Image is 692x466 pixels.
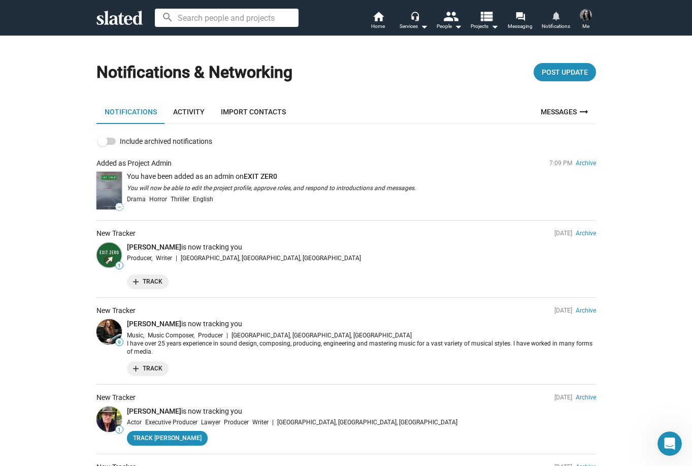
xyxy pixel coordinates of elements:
[127,243,181,251] a: [PERSON_NAME]
[127,183,596,193] div: You will now be able to edit the project profile, approve roles, and respond to introductions and...
[127,320,181,328] a: [PERSON_NAME]
[116,204,123,210] span: —
[437,20,462,33] div: People
[181,254,361,263] span: [GEOGRAPHIC_DATA], [GEOGRAPHIC_DATA], [GEOGRAPHIC_DATA]
[155,9,299,27] input: Search people and projects
[149,195,167,204] span: Horror
[96,319,122,345] img: Mike Hall
[396,10,432,33] button: Services
[96,61,292,83] h1: Notifications & Networking
[515,11,525,21] mat-icon: forum
[165,100,213,124] a: Activity
[96,306,136,316] div: New Tracker
[193,195,213,204] span: English
[360,10,396,33] a: Home
[538,10,574,33] a: Notifications
[96,393,136,402] div: New Tracker
[478,9,493,23] mat-icon: view_list
[535,100,596,124] a: Messages
[116,339,123,346] span: 9
[176,254,177,263] span: |
[534,63,596,81] button: Post Update
[96,407,122,432] img: John Benton
[133,363,162,374] span: Track
[410,11,419,20] mat-icon: headset_mic
[198,331,223,340] span: Producer
[467,10,503,33] button: Projects
[96,172,122,209] img: EXIT ZER0
[554,394,572,401] span: [DATE]
[576,307,596,314] a: Archive
[542,63,588,81] span: Post Update
[488,20,501,33] mat-icon: arrow_drop_down
[554,230,572,237] span: [DATE]
[576,394,596,401] a: Archive
[549,160,572,167] span: 7:09 PM
[471,20,499,33] span: Projects
[96,229,136,238] div: New Tracker
[127,431,208,446] a: Track [PERSON_NAME]
[131,276,141,286] mat-icon: add
[127,172,596,181] p: You have been added as an admin on
[171,195,189,204] span: Thriller
[96,407,122,432] a: John Benton 1
[148,331,194,340] span: Music Composer,
[432,10,467,33] button: People
[542,20,570,33] span: Notifications
[131,363,141,373] mat-icon: add
[226,331,228,340] span: |
[400,20,428,33] div: Services
[574,7,598,34] button: Melissa MarsMe
[127,331,144,340] span: Music,
[127,274,169,289] button: Track
[582,20,589,33] span: Me
[503,10,538,33] a: Messaging
[127,319,596,329] p: is now tracking you
[508,20,533,33] span: Messaging
[116,263,123,269] span: 1
[127,407,181,415] a: [PERSON_NAME]
[133,276,162,287] span: Track
[252,418,269,427] span: Writer
[96,159,172,168] div: Added as Project Admin
[127,195,146,204] span: Drama
[127,242,596,252] p: is now tracking you
[371,20,385,33] span: Home
[120,135,212,147] span: Include archived notifications
[232,331,412,340] span: [GEOGRAPHIC_DATA], [GEOGRAPHIC_DATA], [GEOGRAPHIC_DATA]
[554,307,572,314] span: [DATE]
[127,254,152,263] span: Producer,
[96,172,122,209] a: —
[116,427,123,433] span: 1
[418,20,430,33] mat-icon: arrow_drop_down
[372,10,384,22] mat-icon: home
[127,407,596,416] p: is now tracking you
[272,418,274,427] span: |
[277,418,457,427] span: [GEOGRAPHIC_DATA], [GEOGRAPHIC_DATA], [GEOGRAPHIC_DATA]
[576,230,596,237] a: Archive
[96,242,122,268] img: Kurt Fried
[127,361,169,376] button: Track
[452,20,464,33] mat-icon: arrow_drop_down
[96,100,165,124] a: Notifications
[224,418,249,427] span: Producer
[576,160,596,167] a: Archive
[657,431,682,456] iframe: Intercom live chat
[201,418,220,427] span: Lawyer
[244,172,277,180] a: EXIT ZER0
[578,106,590,118] mat-icon: arrow_right_alt
[580,9,592,21] img: Melissa Mars
[145,418,197,427] span: Executive Producer
[127,340,596,356] p: I have over 25 years experience in sound design, composing, producing, engineering and mastering ...
[127,418,142,427] span: Actor
[156,254,172,263] span: Writer
[213,100,294,124] a: Import Contacts
[96,242,122,268] a: Kurt Fried 1
[551,11,561,20] mat-icon: notifications
[443,9,457,23] mat-icon: people
[96,319,122,345] a: Mike Hall 9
